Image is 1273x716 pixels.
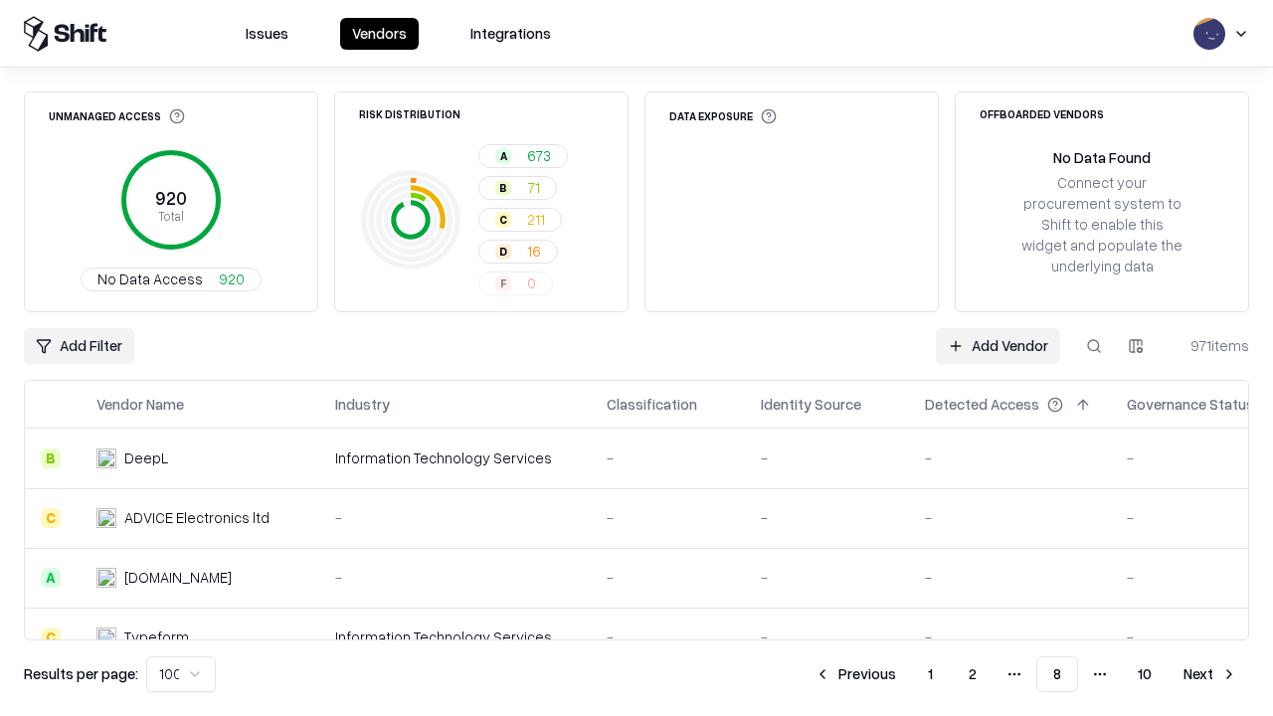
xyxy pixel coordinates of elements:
button: Next [1172,656,1249,692]
div: - [607,507,729,528]
div: - [607,447,729,468]
div: Typeform [124,626,189,647]
div: Information Technology Services [335,447,575,468]
div: DeepL [124,447,168,468]
span: 211 [527,209,545,230]
span: 71 [527,177,540,198]
div: A [495,148,511,164]
div: B [41,448,61,468]
div: C [41,627,61,647]
tspan: 920 [155,187,187,209]
div: - [925,567,1095,588]
img: Typeform [96,627,116,647]
button: Vendors [340,18,419,50]
img: DeepL [96,448,116,468]
div: Industry [335,394,390,415]
div: Data Exposure [669,108,777,124]
div: - [335,567,575,588]
span: No Data Access [97,268,203,289]
button: B71 [478,176,557,200]
div: [DOMAIN_NAME] [124,567,232,588]
button: 8 [1036,656,1078,692]
div: - [607,567,729,588]
div: Detected Access [925,394,1039,415]
button: Issues [234,18,300,50]
button: 2 [953,656,993,692]
div: B [495,180,511,196]
img: ADVICE Electronics ltd [96,508,116,528]
div: Connect your procurement system to Shift to enable this widget and populate the underlying data [1019,172,1184,277]
span: 920 [219,268,245,289]
button: C211 [478,208,562,232]
div: - [925,626,1095,647]
button: Previous [803,656,908,692]
button: Add Filter [24,328,134,364]
div: - [607,626,729,647]
div: Vendor Name [96,394,184,415]
a: Add Vendor [936,328,1060,364]
button: Integrations [458,18,563,50]
button: A673 [478,144,568,168]
div: Unmanaged Access [49,108,185,124]
div: A [41,568,61,588]
div: No Data Found [1053,147,1151,168]
button: 1 [912,656,949,692]
p: Results per page: [24,663,138,684]
div: Governance Status [1127,394,1254,415]
div: Risk Distribution [359,108,460,119]
div: - [925,447,1095,468]
div: - [335,507,575,528]
button: D16 [478,240,558,264]
button: No Data Access920 [81,268,262,291]
div: ADVICE Electronics ltd [124,507,270,528]
nav: pagination [803,656,1249,692]
tspan: Total [158,208,184,224]
div: C [495,212,511,228]
div: - [925,507,1095,528]
div: C [41,508,61,528]
img: cybersafe.co.il [96,568,116,588]
div: - [761,507,893,528]
div: Identity Source [761,394,861,415]
div: 971 items [1170,335,1249,356]
span: 673 [527,145,551,166]
div: D [495,244,511,260]
div: Offboarded Vendors [980,108,1104,119]
div: - [761,567,893,588]
button: 10 [1122,656,1168,692]
div: - [761,447,893,468]
span: 16 [527,241,541,262]
div: Classification [607,394,697,415]
div: Information Technology Services [335,626,575,647]
div: - [761,626,893,647]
